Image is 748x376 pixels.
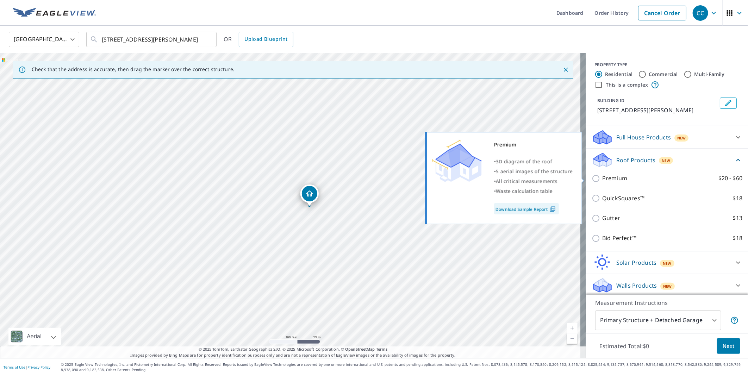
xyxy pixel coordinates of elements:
a: Download Sample Report [494,203,559,214]
span: Next [723,342,735,351]
div: Premium [494,140,573,150]
button: Next [717,338,740,354]
div: OR [224,32,293,47]
p: Roof Products [616,156,655,164]
p: Solar Products [616,258,656,267]
p: Check that the address is accurate, then drag the marker over the correct structure. [32,66,235,73]
label: This is a complex [606,81,648,88]
p: Bid Perfect™ [602,234,636,243]
div: Aerial [25,328,44,345]
label: Residential [605,71,632,78]
a: OpenStreetMap [345,346,375,352]
div: Roof ProductsNew [592,152,742,168]
img: Pdf Icon [548,206,557,212]
p: $13 [733,214,742,223]
p: $20 - $60 [718,174,742,183]
p: Walls Products [616,281,657,290]
p: Gutter [602,214,620,223]
span: New [662,158,671,163]
span: New [663,283,672,289]
a: Upload Blueprint [239,32,293,47]
span: Upload Blueprint [244,35,287,44]
div: Aerial [8,328,61,345]
button: Edit building 1 [720,98,737,109]
p: Full House Products [616,133,671,142]
p: $18 [733,194,742,203]
span: New [663,261,672,266]
div: PROPERTY TYPE [594,62,740,68]
p: Estimated Total: $0 [594,338,655,354]
img: EV Logo [13,8,96,18]
p: QuickSquares™ [602,194,644,203]
p: BUILDING ID [597,98,624,104]
a: Terms [376,346,388,352]
p: Measurement Instructions [595,299,739,307]
div: • [494,176,573,186]
div: Full House ProductsNew [592,129,742,146]
span: © 2025 TomTom, Earthstar Geographics SIO, © 2025 Microsoft Corporation, © [199,346,388,352]
input: Search by address or latitude-longitude [102,30,202,49]
a: Cancel Order [638,6,686,20]
span: Waste calculation table [496,188,553,194]
a: Terms of Use [4,365,25,370]
label: Commercial [649,71,678,78]
div: Primary Structure + Detached Garage [595,311,721,330]
div: • [494,167,573,176]
div: • [494,157,573,167]
p: $18 [733,234,742,243]
div: Solar ProductsNew [592,254,742,271]
img: Premium [432,140,482,182]
div: • [494,186,573,196]
div: CC [693,5,708,21]
div: [GEOGRAPHIC_DATA] [9,30,79,49]
p: © 2025 Eagle View Technologies, Inc. and Pictometry International Corp. All Rights Reserved. Repo... [61,362,744,372]
a: Current Level 18, Zoom In [567,323,578,333]
a: Current Level 18, Zoom Out [567,333,578,344]
span: 5 aerial images of the structure [496,168,573,175]
a: Privacy Policy [27,365,50,370]
p: Premium [602,174,627,183]
span: 3D diagram of the roof [496,158,552,165]
div: Dropped pin, building 1, Residential property, 8876 MACKIE ST LANGLEY BC V1M3T3 [300,184,319,206]
button: Close [561,65,571,74]
span: All critical measurements [496,178,557,184]
label: Multi-Family [694,71,725,78]
div: Walls ProductsNew [592,277,742,294]
span: New [677,135,686,141]
p: | [4,365,50,369]
p: [STREET_ADDRESS][PERSON_NAME] [597,106,717,114]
